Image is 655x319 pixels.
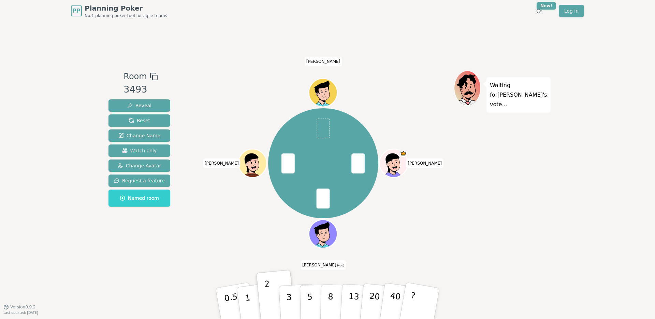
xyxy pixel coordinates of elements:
span: Request a feature [114,177,165,184]
span: Click to change your name [203,158,241,168]
div: 3493 [123,83,158,97]
span: Reveal [127,102,151,109]
p: Waiting for [PERSON_NAME] 's vote... [490,81,547,109]
span: PP [72,7,80,15]
span: Planning Poker [85,3,167,13]
button: Reset [108,114,170,127]
button: New! [533,5,545,17]
span: Click to change your name [301,260,346,270]
span: Room [123,70,147,83]
span: Version 0.9.2 [10,304,36,310]
button: Named room [108,190,170,207]
button: Change Name [108,129,170,142]
a: PPPlanning PokerNo.1 planning poker tool for agile teams [71,3,167,18]
button: Watch only [108,144,170,157]
span: No.1 planning poker tool for agile teams [85,13,167,18]
button: Version0.9.2 [3,304,36,310]
span: Change Avatar [118,162,161,169]
a: Log in [559,5,584,17]
button: Change Avatar [108,159,170,172]
p: 2 [264,279,273,316]
button: Reveal [108,99,170,112]
span: (you) [336,264,345,267]
button: Click to change your avatar [310,221,336,247]
span: Reset [129,117,150,124]
button: Request a feature [108,175,170,187]
span: Watch only [122,147,157,154]
span: Change Name [118,132,160,139]
span: Named room [120,195,159,202]
div: New! [537,2,556,10]
span: Click to change your name [406,158,443,168]
span: Last updated: [DATE] [3,311,38,315]
span: Edgar is the host [400,150,407,157]
span: Click to change your name [305,57,342,66]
